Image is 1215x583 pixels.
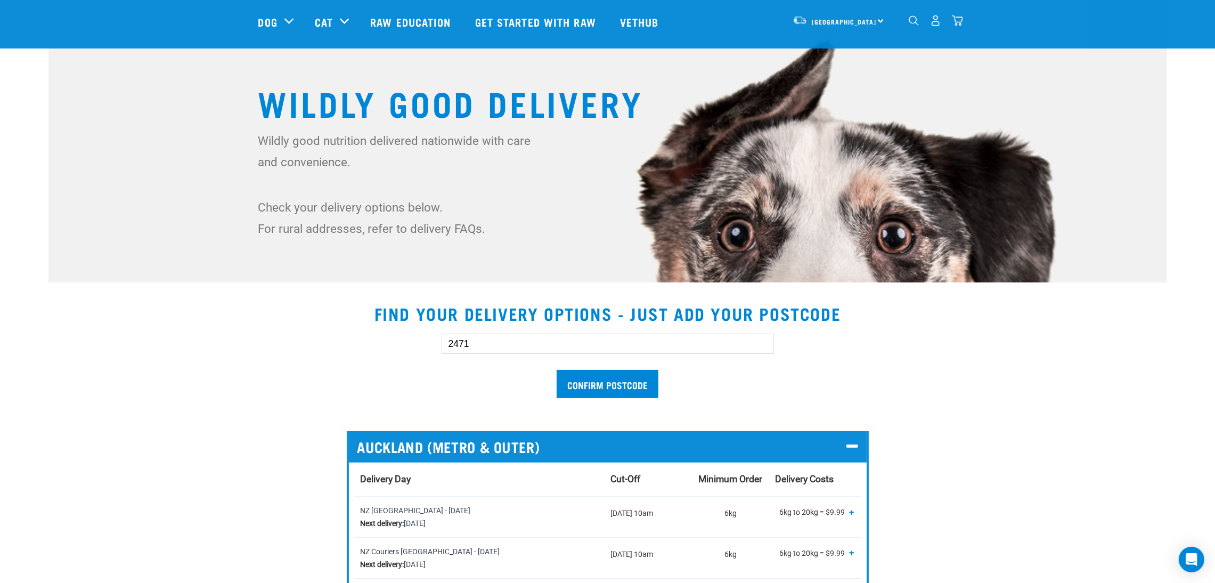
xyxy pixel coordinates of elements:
p: Wildly good nutrition delivered nationwide with care and convenience. [258,130,538,173]
button: Show all tiers [850,507,855,516]
th: Delivery Costs [769,463,861,497]
p: 6kg to 20kg = $9.99 20kg to 40kg = $19.99 Over 40kg = $29.99 [775,545,854,564]
img: user.png [930,15,941,26]
span: + [850,506,855,517]
p: Check your delivery options below. For rural addresses, refer to delivery FAQs. [258,197,538,239]
a: Get started with Raw [464,1,609,43]
h1: Wildly Good Delivery [258,83,957,122]
img: home-icon-1@2x.png [909,15,919,26]
td: [DATE] 10am [604,496,692,537]
button: Show all tiers [850,548,855,557]
th: Delivery Day [354,463,604,497]
th: Minimum Order [692,463,769,497]
span: [GEOGRAPHIC_DATA] [812,20,877,23]
div: NZ Couriers [GEOGRAPHIC_DATA] - [DATE] [DATE] [361,545,598,571]
td: 6kg [692,496,769,537]
a: Cat [315,14,333,30]
div: NZ [GEOGRAPHIC_DATA] - [DATE] [DATE] [361,504,598,530]
img: home-icon@2x.png [952,15,963,26]
p: 6kg to 20kg = $9.99 20kg to 40kg = $19.99 Over 40kg = $29.99 [775,504,854,523]
span: + [850,547,855,558]
input: Confirm postcode [557,370,658,398]
strong: Next delivery: [361,560,404,569]
p: AUCKLAND (METRO & OUTER) [357,439,858,455]
th: Cut-Off [604,463,692,497]
img: van-moving.png [793,15,807,25]
a: Raw Education [360,1,464,43]
span: AUCKLAND (METRO & OUTER) [357,439,540,455]
input: Enter your postcode here... [442,334,774,354]
a: Vethub [609,1,672,43]
h2: Find your delivery options - just add your postcode [61,304,1154,323]
strong: Next delivery: [361,519,404,528]
div: Open Intercom Messenger [1179,547,1204,572]
td: 6kg [692,537,769,578]
td: [DATE] 10am [604,537,692,578]
a: Dog [258,14,278,30]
